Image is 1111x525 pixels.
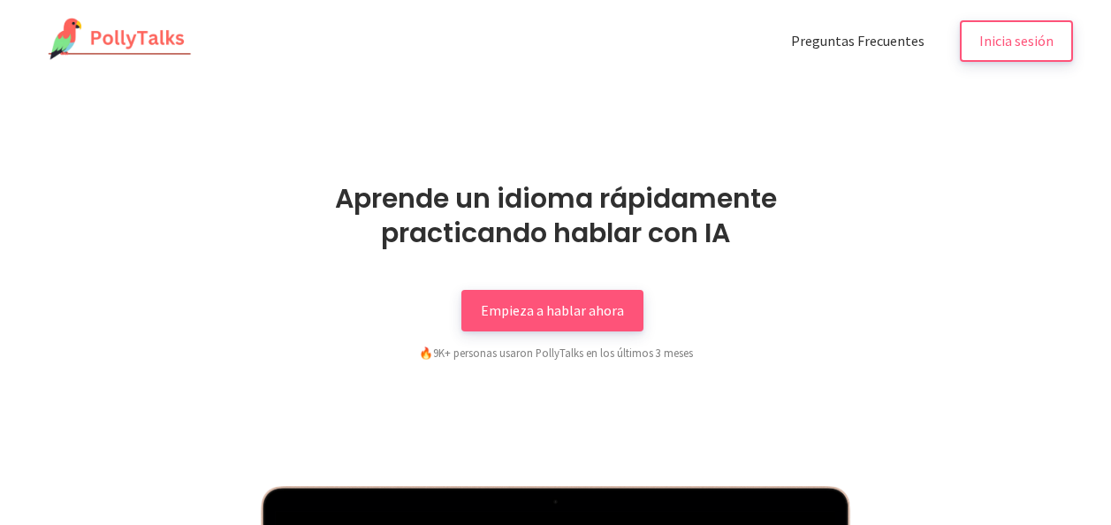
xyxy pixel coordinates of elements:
span: Empieza a hablar ahora [481,301,624,319]
a: Inicia sesión [960,20,1073,62]
h1: Aprende un idioma rápidamente practicando hablar con IA [313,181,799,250]
img: Logotipo de PollyTalks [39,18,193,62]
a: Empieza a hablar ahora [461,290,643,331]
span: Fuego [419,346,433,360]
a: Preguntas Frecuentes [772,20,944,62]
span: Preguntas Frecuentes [791,32,925,49]
span: Inicia sesión [979,32,1054,49]
div: 9K+ personas usaron PollyTalks en los últimos 3 meses [344,344,768,361]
